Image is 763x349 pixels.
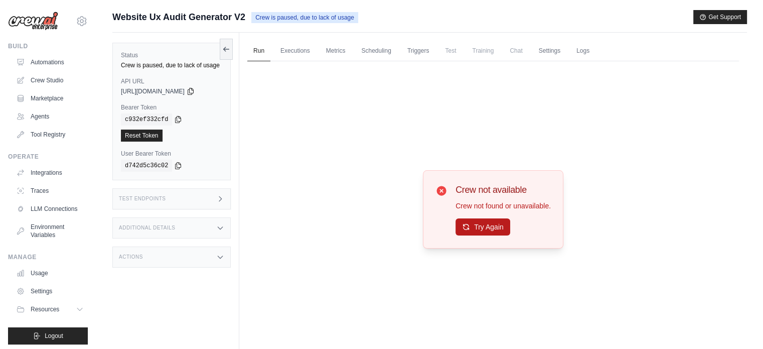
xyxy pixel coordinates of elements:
[274,41,316,62] a: Executions
[401,41,435,62] a: Triggers
[8,327,88,344] button: Logout
[8,153,88,161] div: Operate
[8,12,58,31] img: Logo
[455,183,551,197] h3: Crew not available
[455,201,551,211] p: Crew not found or unavailable.
[12,72,88,88] a: Crew Studio
[12,219,88,243] a: Environment Variables
[119,254,143,260] h3: Actions
[45,332,63,340] span: Logout
[12,283,88,299] a: Settings
[121,87,185,95] span: [URL][DOMAIN_NAME]
[121,61,222,69] div: Crew is paused, due to lack of usage
[12,90,88,106] a: Marketplace
[466,41,500,61] span: Training is not available until the deployment is complete
[504,41,528,61] span: Chat is not available until the deployment is complete
[12,108,88,125] a: Agents
[121,51,222,59] label: Status
[439,41,462,61] span: Test
[12,165,88,181] a: Integrations
[12,265,88,281] a: Usage
[320,41,352,62] a: Metrics
[112,10,245,24] span: Website Ux Audit Generator V2
[119,225,175,231] h3: Additional Details
[8,42,88,50] div: Build
[693,10,747,24] button: Get Support
[31,305,59,313] span: Resources
[251,12,358,23] span: Crew is paused, due to lack of usage
[12,201,88,217] a: LLM Connections
[12,301,88,317] button: Resources
[455,218,510,236] button: Try Again
[8,253,88,261] div: Manage
[12,127,88,143] a: Tool Registry
[121,103,222,111] label: Bearer Token
[119,196,166,202] h3: Test Endpoints
[570,41,595,62] a: Logs
[355,41,397,62] a: Scheduling
[121,113,172,126] code: c932ef332cfd
[12,183,88,199] a: Traces
[121,150,222,158] label: User Bearer Token
[121,130,163,142] a: Reset Token
[12,54,88,70] a: Automations
[247,41,270,62] a: Run
[121,77,222,85] label: API URL
[533,41,566,62] a: Settings
[121,160,172,172] code: d742d5c36c02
